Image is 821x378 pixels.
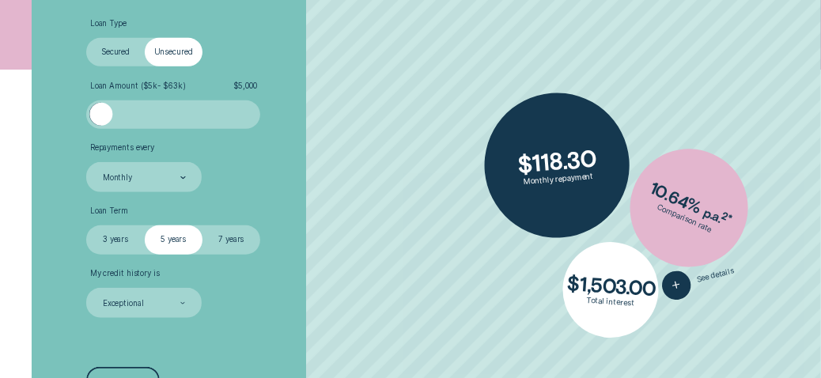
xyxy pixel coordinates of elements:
[233,81,256,91] span: $ 5,000
[103,299,144,308] div: Exceptional
[202,225,260,255] label: 7 years
[90,19,127,28] span: Loan Type
[86,225,144,255] label: 3 years
[90,81,186,91] span: Loan Amount ( $5k - $63k )
[145,38,202,67] label: Unsecured
[90,143,154,153] span: Repayments every
[145,225,202,255] label: 5 years
[90,269,160,278] span: My credit history is
[695,266,734,285] span: See details
[659,257,737,302] button: See details
[86,38,144,67] label: Secured
[90,206,128,216] span: Loan Term
[103,173,132,183] div: Monthly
